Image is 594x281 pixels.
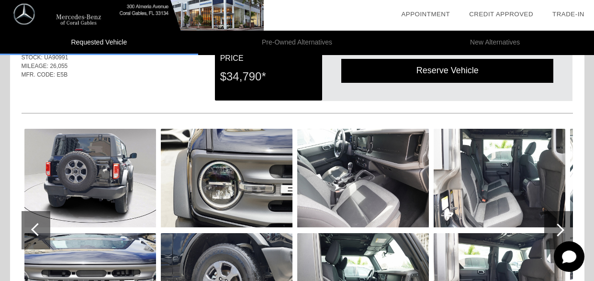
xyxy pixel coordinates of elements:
[396,31,594,55] li: New Alternatives
[220,64,317,89] div: $34,790*
[161,129,292,227] img: image.aspx
[554,241,584,272] svg: Start Chat
[434,129,565,227] img: image.aspx
[297,129,429,227] img: image.aspx
[401,11,450,18] a: Appointment
[22,63,49,69] span: MILEAGE:
[57,71,68,78] span: E5B
[24,129,156,227] img: image.aspx
[22,71,56,78] span: MFR. CODE:
[554,241,584,272] button: Toggle Chat Window
[552,11,584,18] a: Trade-In
[22,85,573,100] div: Quoted on [DATE] 2:45:10 PM
[198,31,396,55] li: Pre-Owned Alternatives
[50,63,68,69] span: 26,055
[469,11,533,18] a: Credit Approved
[341,59,553,82] div: Reserve Vehicle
